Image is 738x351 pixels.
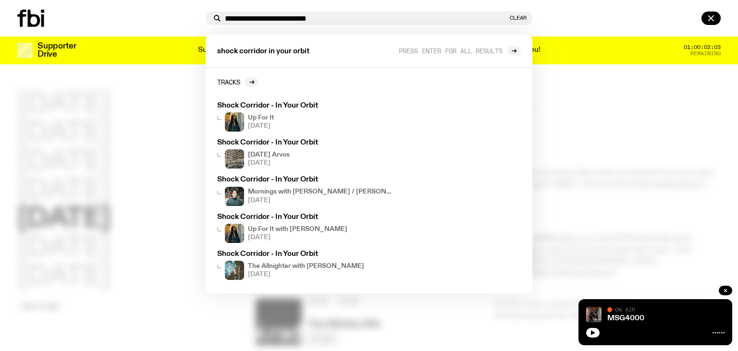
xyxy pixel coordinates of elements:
h3: Shock Corridor - In Your Orbit [217,176,394,183]
span: [DATE] [248,271,364,278]
h4: Up For It [248,115,274,121]
span: [DATE] [248,123,274,129]
h4: Mornings with [PERSON_NAME] / [PERSON_NAME] takes over [248,189,394,195]
span: 01:00:02:03 [684,45,721,50]
a: Shock Corridor - In Your OrbitIfy - a Brown Skin girl with black braided twists, looking up to th... [213,210,398,247]
h3: Shock Corridor - In Your Orbit [217,139,394,146]
img: Radio presenter Ben Hansen sits in front of a wall of photos and an fbi radio sign. Film photo. B... [225,187,244,206]
h4: [DATE] Arvos [248,152,290,158]
span: On Air [615,306,635,313]
span: Remaining [690,51,721,56]
h4: Up For It with [PERSON_NAME] [248,226,347,232]
p: Supporter Drive 2025: Shaping the future of our city’s music, arts, and culture - with the help o... [198,46,541,55]
span: [DATE] [248,160,290,166]
img: A corner shot of the fbi music library [225,149,244,169]
a: Press enter for all results [399,46,521,56]
img: izzy is posed with peace sign in front of graffiti wall [225,261,244,280]
h3: Shock Corridor - In Your Orbit [217,102,394,109]
h3: Shock Corridor - In Your Orbit [217,214,394,221]
h4: The Allnighter with [PERSON_NAME] [248,263,364,269]
h3: Supporter Drive [37,42,76,59]
a: Shock Corridor - In Your Orbitizzy is posed with peace sign in front of graffiti wallThe Allnight... [213,247,398,284]
a: Tracks [217,77,258,87]
a: Shock Corridor - In Your OrbitIfy - a Brown Skin girl with black braided twists, looking up to th... [213,98,398,135]
a: MSG4000 [607,315,644,322]
img: Ify - a Brown Skin girl with black braided twists, looking up to the side with her tongue stickin... [225,224,244,243]
button: Clear [510,15,527,21]
span: Press enter for all results [399,47,503,54]
h2: Tracks [217,78,240,85]
span: [DATE] [248,234,347,241]
h3: Shock Corridor - In Your Orbit [217,251,394,258]
a: Shock Corridor - In Your OrbitA corner shot of the fbi music library[DATE] Arvos[DATE] [213,135,398,172]
img: Ify - a Brown Skin girl with black braided twists, looking up to the side with her tongue stickin... [225,112,244,132]
span: [DATE] [248,197,394,204]
a: Shock Corridor - In Your OrbitRadio presenter Ben Hansen sits in front of a wall of photos and an... [213,172,398,209]
span: shock corridor in your orbit [217,48,309,55]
